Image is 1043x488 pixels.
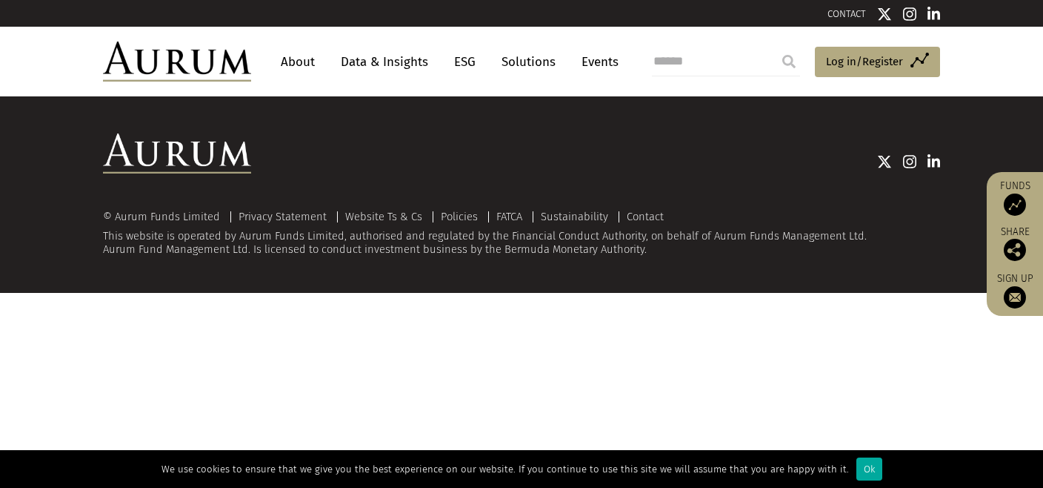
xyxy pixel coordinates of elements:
[815,47,940,78] a: Log in/Register
[903,7,916,22] img: Instagram icon
[574,48,619,76] a: Events
[826,53,903,70] span: Log in/Register
[103,42,251,82] img: Aurum
[627,210,664,223] a: Contact
[877,154,892,169] img: Twitter icon
[494,48,563,76] a: Solutions
[345,210,422,223] a: Website Ts & Cs
[239,210,327,223] a: Privacy Statement
[496,210,522,223] a: FATCA
[927,7,941,22] img: Linkedin icon
[541,210,608,223] a: Sustainability
[903,154,916,169] img: Instagram icon
[103,133,251,174] img: Aurum Logo
[994,272,1036,309] a: Sign up
[447,48,483,76] a: ESG
[1004,239,1026,261] img: Share this post
[774,47,804,76] input: Submit
[333,48,436,76] a: Data & Insights
[103,211,227,222] div: © Aurum Funds Limited
[103,211,940,256] div: This website is operated by Aurum Funds Limited, authorised and regulated by the Financial Conduc...
[994,227,1036,261] div: Share
[877,7,892,22] img: Twitter icon
[441,210,478,223] a: Policies
[994,179,1036,216] a: Funds
[827,8,866,19] a: CONTACT
[273,48,322,76] a: About
[1004,286,1026,309] img: Sign up to our newsletter
[1004,194,1026,216] img: Access Funds
[927,154,941,169] img: Linkedin icon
